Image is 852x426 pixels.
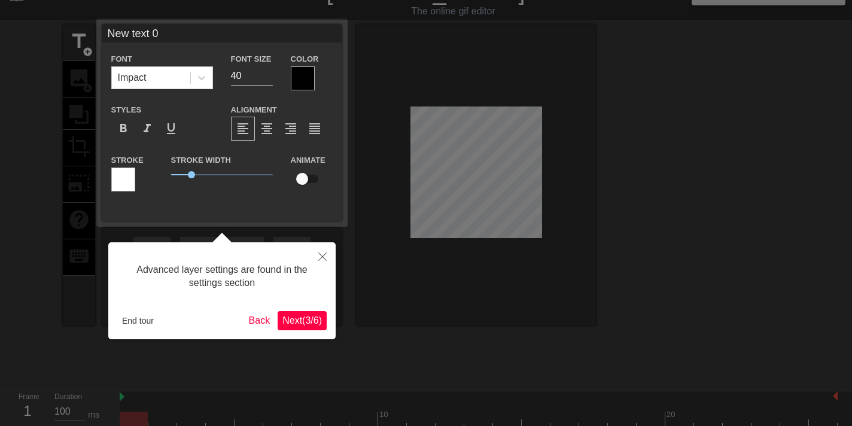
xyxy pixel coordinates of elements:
span: Next ( 3 / 6 ) [282,315,322,325]
div: Advanced layer settings are found in the settings section [117,251,327,302]
button: Next [278,311,327,330]
button: End tour [117,312,159,330]
button: Close [309,242,336,270]
button: Back [244,311,275,330]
